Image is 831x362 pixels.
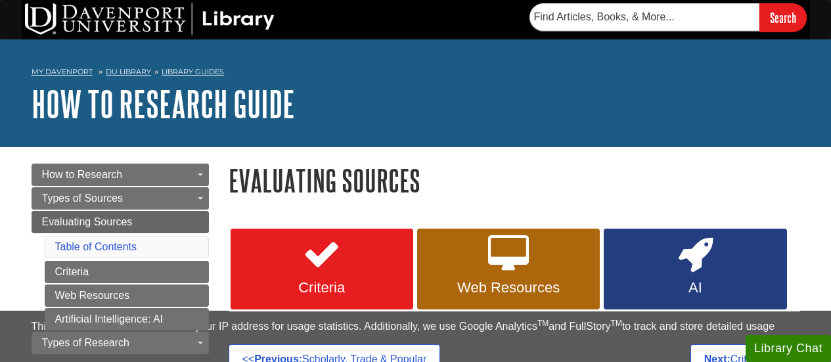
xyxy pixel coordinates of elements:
a: Types of Research [32,332,209,354]
a: How to Research Guide [32,83,295,124]
a: Evaluating Sources [32,211,209,233]
nav: breadcrumb [32,63,800,84]
input: Search [759,3,807,32]
button: Library Chat [746,335,831,362]
a: How to Research [32,164,209,186]
a: Criteria [45,261,209,283]
span: Types of Sources [42,192,124,204]
div: Guide Page Menu [32,164,209,354]
h1: Evaluating Sources [229,164,800,197]
span: Evaluating Sources [42,216,133,227]
a: Types of Sources [32,187,209,210]
a: DU Library [106,67,151,76]
span: How to Research [42,169,123,180]
span: Types of Research [42,337,129,348]
span: Criteria [240,279,403,296]
a: AI [604,229,786,310]
a: Artificial Intelligence: AI [45,308,209,330]
span: AI [614,279,776,296]
a: Web Resources [417,229,600,310]
input: Find Articles, Books, & More... [529,3,759,31]
a: Library Guides [162,67,224,76]
a: Table of Contents [55,241,137,252]
a: My Davenport [32,66,93,78]
span: Web Resources [427,279,590,296]
a: Criteria [231,229,413,310]
a: Web Resources [45,284,209,307]
img: DU Library [25,3,275,35]
form: Searches DU Library's articles, books, and more [529,3,807,32]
